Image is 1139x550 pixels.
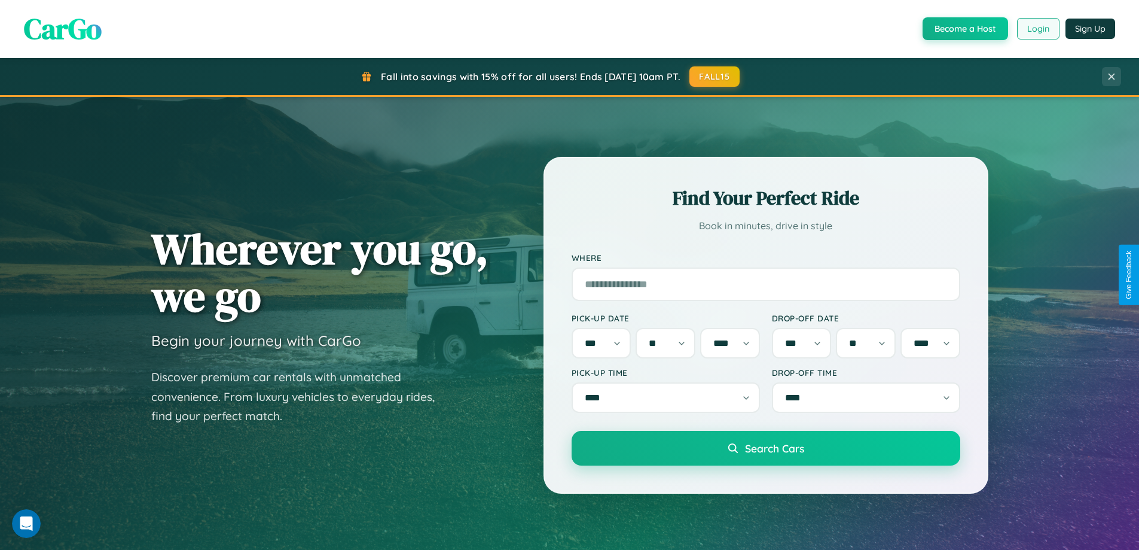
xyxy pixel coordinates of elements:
span: Search Cars [745,442,804,455]
button: Become a Host [923,17,1008,40]
h2: Find Your Perfect Ride [572,185,960,211]
label: Where [572,253,960,263]
label: Drop-off Date [772,313,960,323]
label: Pick-up Date [572,313,760,323]
button: Login [1017,18,1059,39]
div: Give Feedback [1125,251,1133,299]
p: Discover premium car rentals with unmatched convenience. From luxury vehicles to everyday rides, ... [151,367,450,426]
label: Pick-up Time [572,367,760,378]
p: Book in minutes, drive in style [572,217,960,235]
button: FALL15 [689,66,740,87]
label: Drop-off Time [772,367,960,378]
h3: Begin your journey with CarGo [151,332,361,350]
span: CarGo [24,9,102,48]
span: Fall into savings with 15% off for all users! Ends [DATE] 10am PT. [381,71,680,83]
iframe: Intercom live chat [12,509,41,538]
button: Search Cars [572,431,960,466]
h1: Wherever you go, we go [151,225,488,320]
button: Sign Up [1065,19,1115,39]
